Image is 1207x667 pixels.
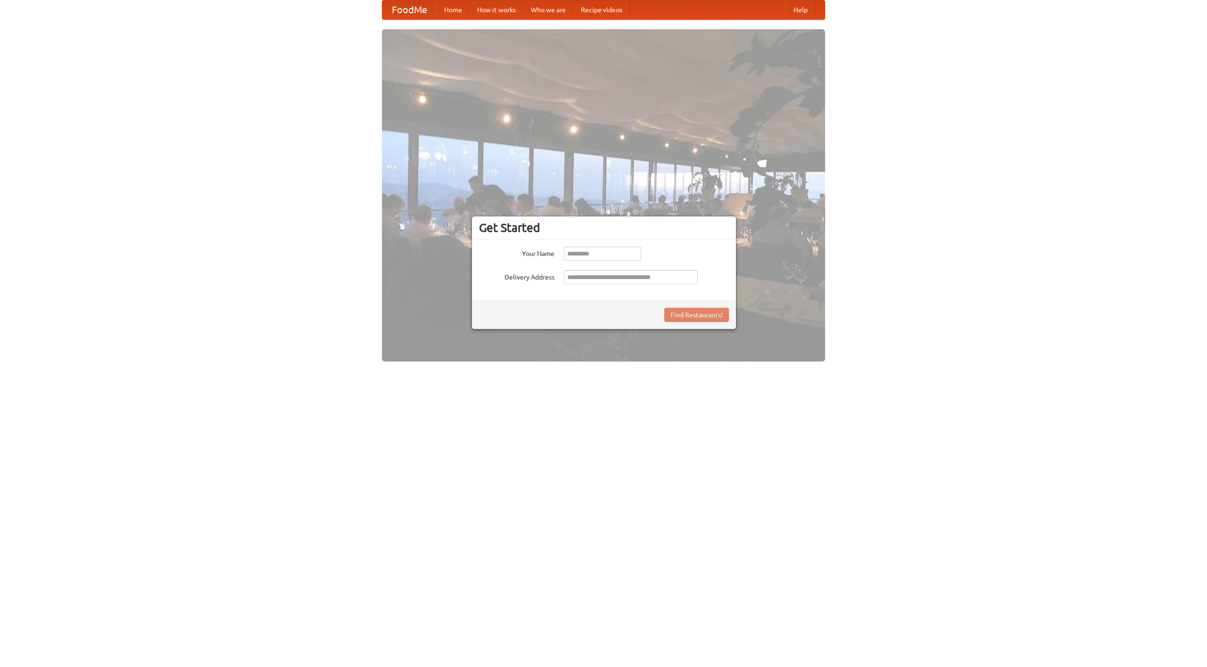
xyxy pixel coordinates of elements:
label: Delivery Address [479,270,554,282]
a: FoodMe [382,0,437,19]
a: Recipe videos [573,0,630,19]
a: Home [437,0,470,19]
a: Who we are [523,0,573,19]
button: Find Restaurants! [664,308,729,322]
a: Help [786,0,815,19]
h3: Get Started [479,221,729,235]
label: Your Name [479,247,554,258]
a: How it works [470,0,523,19]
